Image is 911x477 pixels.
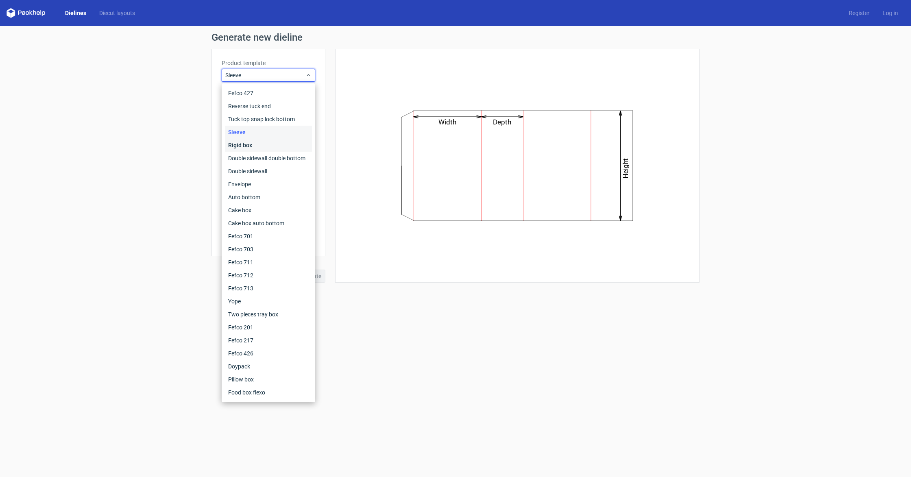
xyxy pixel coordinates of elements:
[225,191,312,204] div: Auto bottom
[842,9,876,17] a: Register
[93,9,142,17] a: Diecut layouts
[876,9,904,17] a: Log in
[225,113,312,126] div: Tuck top snap lock bottom
[225,360,312,373] div: Doypack
[225,126,312,139] div: Sleeve
[225,334,312,347] div: Fefco 217
[225,230,312,243] div: Fefco 701
[59,9,93,17] a: Dielines
[225,71,305,79] span: Sleeve
[225,373,312,386] div: Pillow box
[439,118,457,126] text: Width
[225,308,312,321] div: Two pieces tray box
[493,118,512,126] text: Depth
[225,139,312,152] div: Rigid box
[225,217,312,230] div: Cake box auto bottom
[622,158,630,179] text: Height
[225,295,312,308] div: Yope
[225,386,312,399] div: Food box flexo
[225,256,312,269] div: Fefco 711
[211,33,700,42] h1: Generate new dieline
[225,269,312,282] div: Fefco 712
[222,59,315,67] label: Product template
[225,178,312,191] div: Envelope
[225,204,312,217] div: Cake box
[225,347,312,360] div: Fefco 426
[225,243,312,256] div: Fefco 703
[225,321,312,334] div: Fefco 201
[225,152,312,165] div: Double sidewall double bottom
[225,100,312,113] div: Reverse tuck end
[225,165,312,178] div: Double sidewall
[225,282,312,295] div: Fefco 713
[225,87,312,100] div: Fefco 427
